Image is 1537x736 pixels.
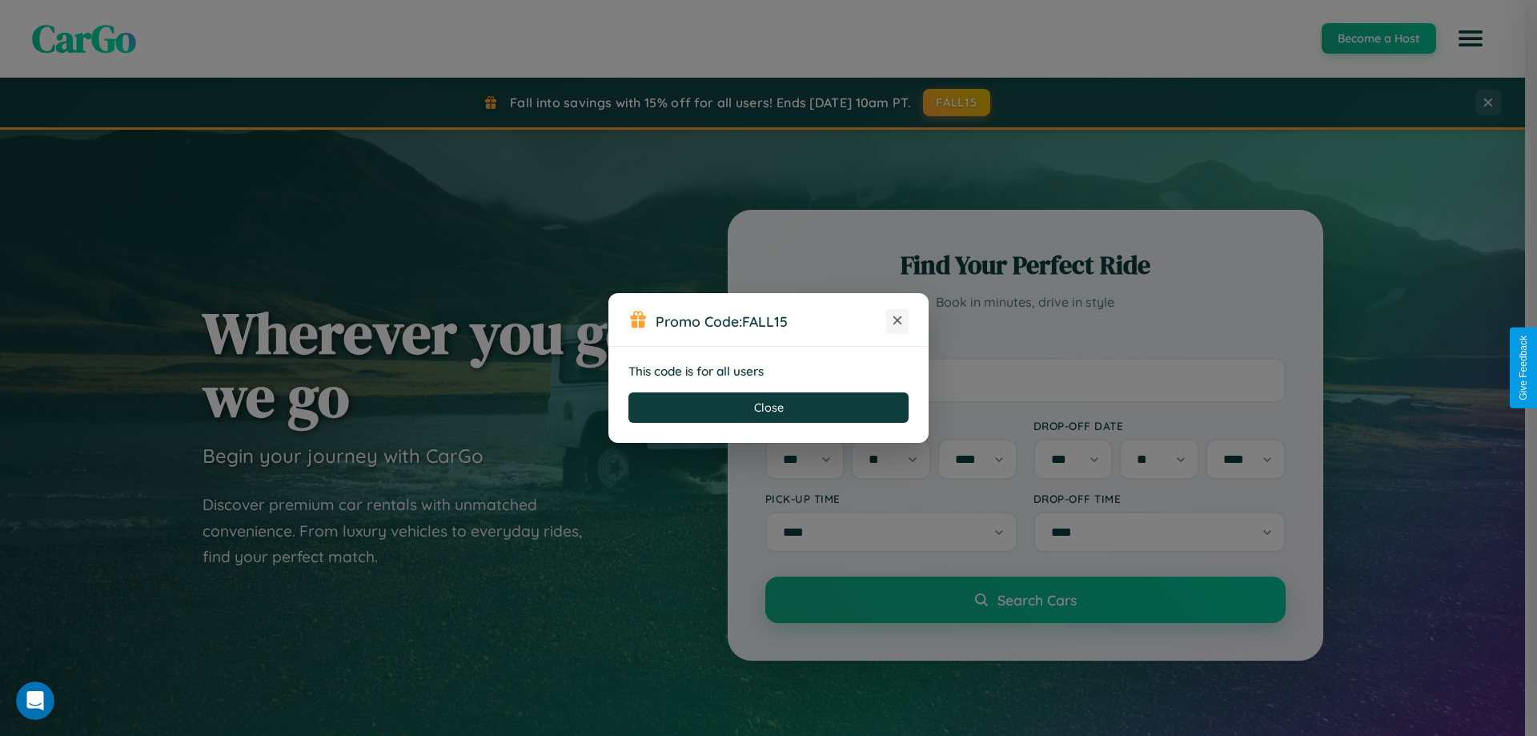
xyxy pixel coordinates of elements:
iframe: Intercom live chat [16,682,54,720]
button: Close [628,392,909,423]
div: Give Feedback [1518,336,1529,400]
b: FALL15 [742,312,788,330]
strong: This code is for all users [628,364,764,379]
h3: Promo Code: [656,312,886,330]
